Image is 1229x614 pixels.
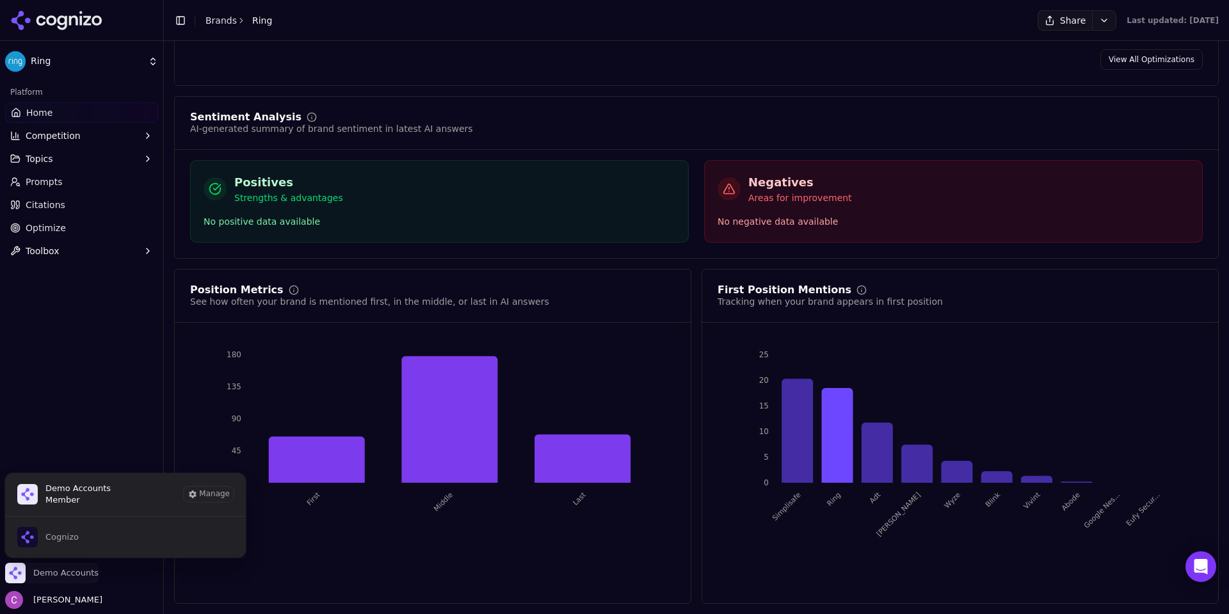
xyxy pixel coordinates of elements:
[718,214,1189,229] div: No negative data available
[184,487,234,502] button: Manage
[764,453,769,462] tspan: 5
[33,567,99,579] span: Demo Accounts
[1127,15,1219,26] div: Last updated: [DATE]
[5,51,26,72] img: Ring
[26,198,65,211] span: Citations
[764,478,769,487] tspan: 0
[305,490,322,507] tspan: First
[17,484,38,505] img: Demo Accounts
[5,563,99,583] button: Close organization switcher
[1125,490,1162,528] tspan: Eufy Secur...
[190,285,284,295] div: Position Metrics
[45,483,111,494] span: Demo Accounts
[5,473,246,558] div: Demo Accounts is active
[718,295,943,308] div: Tracking when your brand appears in first position
[204,214,675,229] div: No positive data available
[1038,10,1092,31] button: Share
[234,174,343,191] h3: Positives
[1185,551,1216,582] div: Open Intercom Messenger
[232,414,241,423] tspan: 90
[205,14,272,27] nav: breadcrumb
[748,174,852,191] h3: Negatives
[771,490,803,522] tspan: Simplisafe
[5,563,26,583] img: Demo Accounts
[252,14,272,27] span: Ring
[45,531,79,543] span: Cognizo
[45,494,111,506] span: Member
[943,490,962,510] tspan: Wyze
[5,591,23,609] img: Chris Abouraad
[190,295,549,308] div: See how often your brand is mentioned first, in the middle, or last in AI answers
[232,446,241,455] tspan: 45
[4,516,246,558] div: List of all organization memberships
[26,152,53,165] span: Topics
[875,490,922,538] tspan: [PERSON_NAME]
[1060,490,1082,512] tspan: Abode
[1082,490,1121,529] tspan: Google Nes...
[227,382,241,391] tspan: 135
[28,594,102,606] span: [PERSON_NAME]
[759,427,769,436] tspan: 10
[190,122,473,135] div: AI-generated summary of brand sentiment in latest AI answers
[31,56,143,67] span: Ring
[26,245,60,257] span: Toolbox
[17,527,38,547] img: Cognizo
[432,490,454,513] tspan: Middle
[759,376,769,385] tspan: 20
[5,591,102,609] button: Open user button
[234,191,343,204] p: Strengths & advantages
[26,129,81,142] span: Competition
[205,15,237,26] a: Brands
[571,490,588,507] tspan: Last
[984,490,1002,509] tspan: Blink
[748,191,852,204] p: Areas for improvement
[190,112,301,122] div: Sentiment Analysis
[1100,49,1203,70] a: View All Optimizations
[868,490,883,505] tspan: Adt
[227,350,241,359] tspan: 180
[26,106,52,119] span: Home
[26,222,66,234] span: Optimize
[759,350,769,359] tspan: 25
[26,175,63,188] span: Prompts
[1022,490,1042,511] tspan: Vivint
[759,401,769,410] tspan: 15
[5,82,158,102] div: Platform
[825,490,842,508] tspan: Ring
[718,285,851,295] div: First Position Mentions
